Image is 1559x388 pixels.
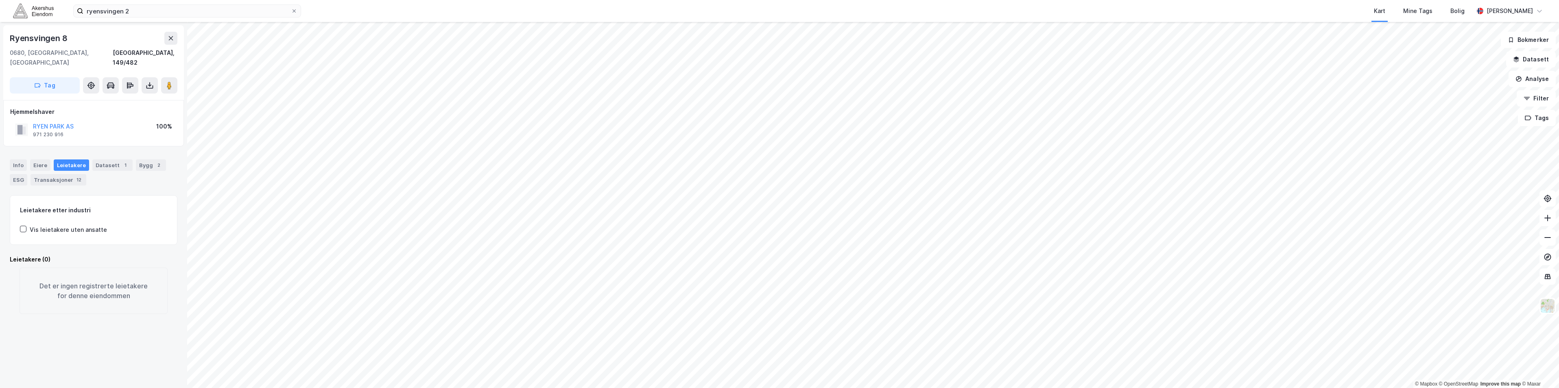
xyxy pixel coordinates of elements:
div: Datasett [92,159,133,171]
button: Tag [10,77,80,94]
img: akershus-eiendom-logo.9091f326c980b4bce74ccdd9f866810c.svg [13,4,54,18]
div: [GEOGRAPHIC_DATA], 149/482 [113,48,177,68]
div: Eiere [30,159,50,171]
div: Leietakere etter industri [20,205,167,215]
div: 2 [155,161,163,169]
div: 12 [75,176,83,184]
div: 0680, [GEOGRAPHIC_DATA], [GEOGRAPHIC_DATA] [10,48,113,68]
button: Filter [1517,90,1556,107]
div: Vis leietakere uten ansatte [30,225,107,235]
button: Datasett [1506,51,1556,68]
div: Ryensvingen 8 [10,32,69,45]
div: Transaksjoner [31,174,86,185]
div: Hjemmelshaver [10,107,177,117]
div: Kontrollprogram for chat [1518,349,1559,388]
div: ESG [10,174,27,185]
div: Bolig [1450,6,1465,16]
div: Info [10,159,27,171]
button: Bokmerker [1501,32,1556,48]
img: Z [1540,298,1555,314]
a: Improve this map [1480,381,1521,387]
button: Tags [1518,110,1556,126]
div: [PERSON_NAME] [1487,6,1533,16]
button: Analyse [1509,71,1556,87]
div: Kart [1374,6,1385,16]
a: OpenStreetMap [1439,381,1478,387]
div: Leietakere [54,159,89,171]
iframe: Chat Widget [1518,349,1559,388]
div: 971 230 916 [33,131,63,138]
div: 100% [156,122,172,131]
div: Bygg [136,159,166,171]
input: Søk på adresse, matrikkel, gårdeiere, leietakere eller personer [83,5,291,17]
div: Leietakere (0) [10,255,177,264]
a: Mapbox [1415,381,1437,387]
div: 1 [121,161,129,169]
div: Mine Tags [1403,6,1432,16]
div: Det er ingen registrerte leietakere for denne eiendommen [20,268,168,314]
